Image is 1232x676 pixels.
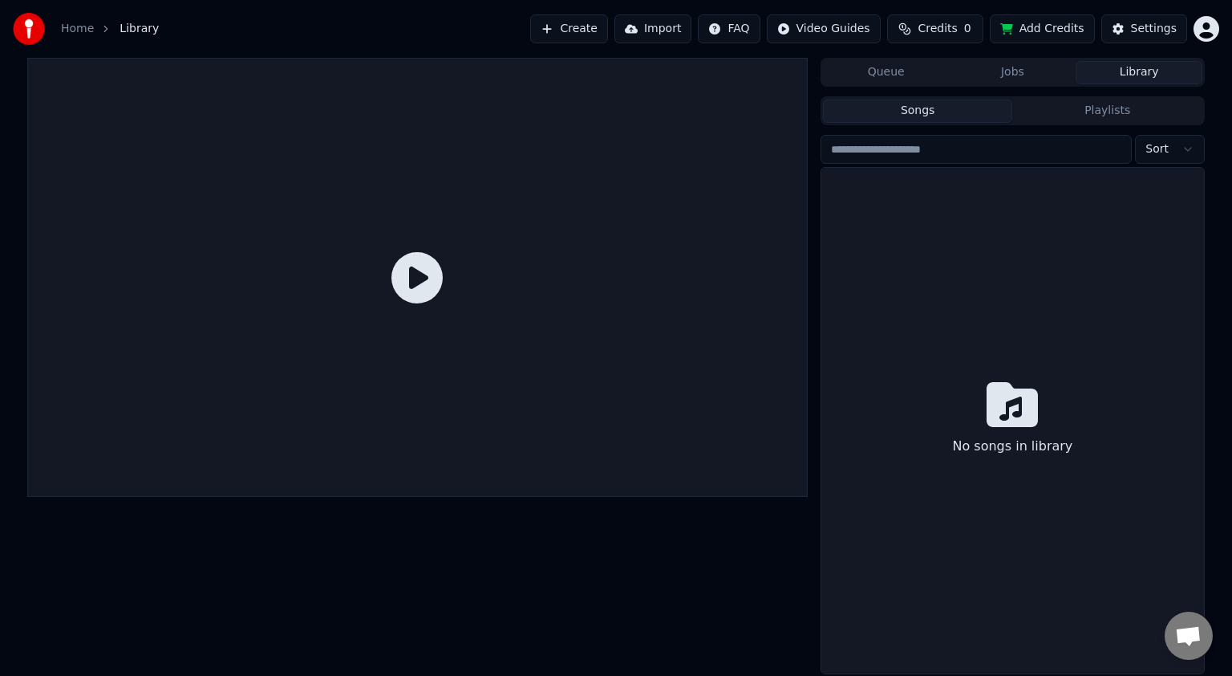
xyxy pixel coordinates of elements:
div: Settings [1131,21,1177,37]
button: Playlists [1012,100,1202,123]
button: Queue [823,61,950,84]
button: Import [614,14,691,43]
button: Credits0 [887,14,983,43]
span: Sort [1145,141,1169,157]
div: No songs in library [946,430,1080,462]
span: 0 [964,21,971,37]
div: Open chat [1165,612,1213,660]
button: Create [530,14,608,43]
button: Settings [1101,14,1187,43]
button: Songs [823,100,1013,123]
button: Library [1076,61,1202,84]
span: Library [120,21,159,37]
span: Credits [918,21,957,37]
button: Jobs [950,61,1076,84]
a: Home [61,21,94,37]
button: Video Guides [767,14,881,43]
nav: breadcrumb [61,21,159,37]
button: Add Credits [990,14,1095,43]
img: youka [13,13,45,45]
button: FAQ [698,14,760,43]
